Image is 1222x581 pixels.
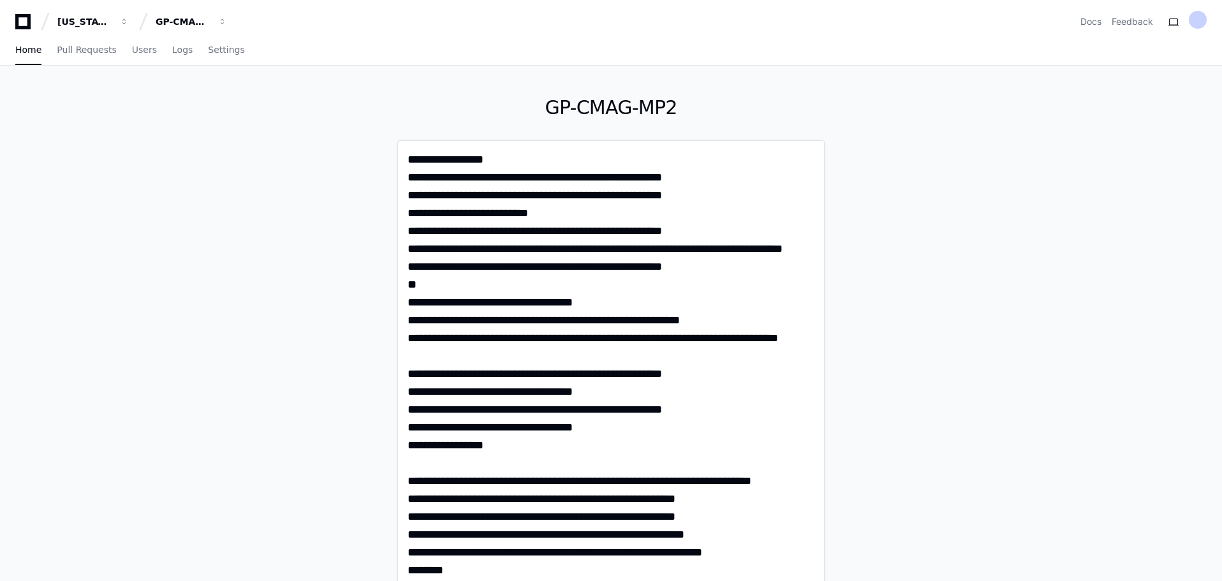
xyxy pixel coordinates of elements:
button: [US_STATE] Pacific [52,10,134,33]
div: [US_STATE] Pacific [57,15,112,28]
span: Users [132,46,157,54]
span: Home [15,46,41,54]
a: Home [15,36,41,65]
span: Pull Requests [57,46,116,54]
a: Users [132,36,157,65]
button: Feedback [1112,15,1153,28]
h1: GP-CMAG-MP2 [397,96,825,119]
button: GP-CMAG-MP2 [151,10,232,33]
a: Pull Requests [57,36,116,65]
div: GP-CMAG-MP2 [156,15,210,28]
a: Settings [208,36,244,65]
a: Logs [172,36,193,65]
span: Logs [172,46,193,54]
span: Settings [208,46,244,54]
a: Docs [1080,15,1101,28]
